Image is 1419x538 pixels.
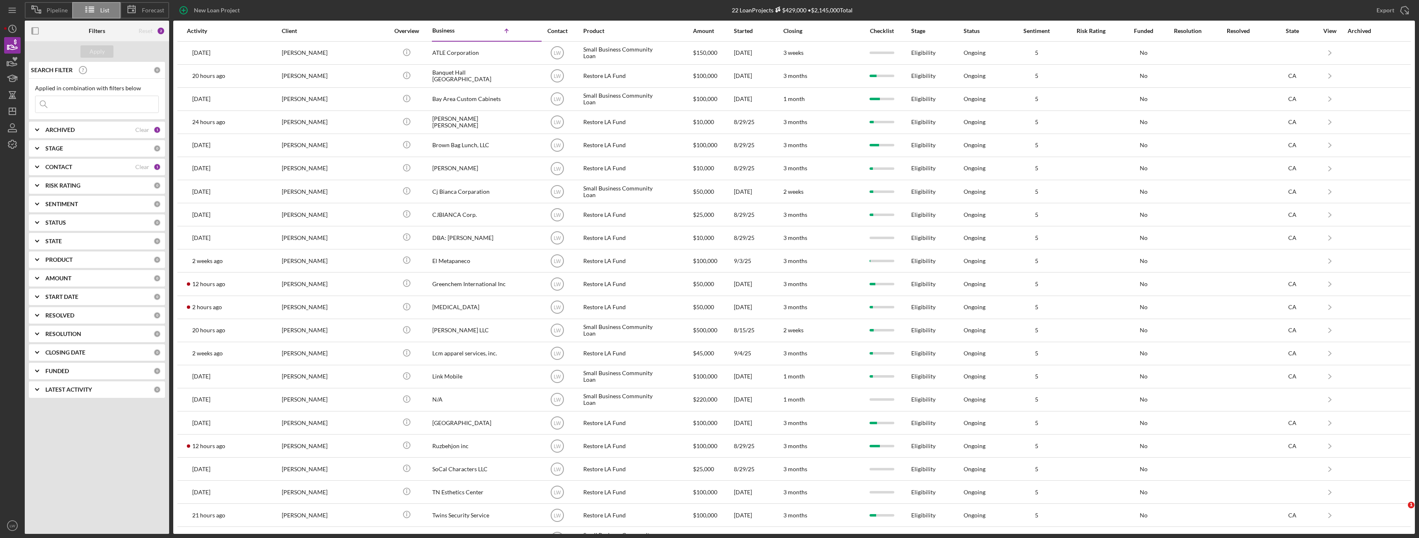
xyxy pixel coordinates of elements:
[135,164,149,170] div: Clear
[282,412,364,434] div: [PERSON_NAME]
[282,366,364,388] div: [PERSON_NAME]
[1125,142,1162,148] div: No
[1125,327,1162,334] div: No
[1125,373,1162,380] div: No
[282,273,364,295] div: [PERSON_NAME]
[693,118,714,125] span: $10,000
[693,303,714,310] span: $50,000
[1276,96,1309,102] div: CA
[45,368,69,374] b: FUNDED
[911,65,951,87] div: Eligibility
[693,396,717,403] span: $220,000
[47,7,68,14] span: Pipeline
[693,442,717,449] span: $100,000
[432,27,474,34] div: Business
[1125,188,1162,195] div: No
[192,188,210,195] time: 2025-09-11 21:54
[45,238,62,244] b: STATE
[693,164,714,172] span: $10,000
[1070,28,1112,34] div: Risk Rating
[554,374,561,380] text: LW
[554,397,561,403] text: LW
[734,42,771,64] div: [DATE]
[964,96,985,102] div: Ongoing
[554,73,561,79] text: LW
[583,88,666,110] div: Small Business Community Loan
[432,389,515,411] div: N/A
[1016,235,1057,241] div: 5
[554,189,561,195] text: LW
[554,282,561,287] text: LW
[45,275,71,282] b: AMOUNT
[1016,327,1057,334] div: 5
[192,211,210,218] time: 2025-08-29 23:26
[783,49,804,56] time: 3 weeks
[911,273,951,295] div: Eligibility
[1276,211,1309,218] div: CA
[153,367,161,375] div: 0
[554,351,561,357] text: LW
[734,296,771,318] div: [DATE]
[1125,350,1162,357] div: No
[693,257,717,264] span: $100,000
[911,412,951,434] div: Eligibility
[282,343,364,364] div: [PERSON_NAME]
[45,182,80,189] b: RISK RATING
[783,419,807,426] time: 3 months
[583,157,666,179] div: Restore LA Fund
[583,111,666,133] div: Restore LA Fund
[192,443,225,449] time: 2025-09-16 03:16
[192,142,210,148] time: 2025-09-12 21:10
[964,420,985,426] div: Ongoing
[783,257,807,264] time: 3 months
[1016,211,1057,218] div: 5
[734,28,771,34] div: Started
[192,304,222,310] time: 2025-09-16 13:55
[693,95,717,102] span: $100,000
[282,458,364,480] div: [PERSON_NAME]
[432,273,515,295] div: Greenchem International Inc
[964,119,985,125] div: Ongoing
[911,389,951,411] div: Eligibility
[1016,304,1057,310] div: 5
[45,386,92,393] b: LATEST ACTIVITY
[192,420,210,426] time: 2025-09-12 21:04
[911,134,951,156] div: Eligibility
[783,188,804,195] time: 2 weeks
[153,349,161,356] div: 0
[1276,142,1309,148] div: CA
[734,65,771,87] div: [DATE]
[693,280,714,287] span: $50,000
[153,145,161,152] div: 0
[1016,73,1057,79] div: 5
[192,373,210,380] time: 2025-09-12 07:01
[964,373,985,380] div: Ongoing
[1276,373,1309,380] div: CA
[282,42,364,64] div: [PERSON_NAME]
[583,204,666,226] div: Restore LA Fund
[554,212,561,218] text: LW
[583,343,666,364] div: Restore LA Fund
[1016,49,1057,56] div: 5
[1016,165,1057,172] div: 5
[693,28,724,34] div: Amount
[192,119,225,125] time: 2025-09-15 15:50
[734,204,771,226] div: 8/29/25
[865,28,900,34] div: Checklist
[139,28,153,34] div: Reset
[432,42,515,64] div: ATLE Corporation
[1125,396,1162,403] div: No
[282,250,364,272] div: [PERSON_NAME]
[1125,304,1162,310] div: No
[554,166,561,172] text: LW
[734,273,771,295] div: [DATE]
[964,165,985,172] div: Ongoing
[693,419,717,426] span: $100,000
[911,250,951,272] div: Eligibility
[153,163,161,171] div: 1
[432,250,515,272] div: El Metapaneco
[1276,350,1309,357] div: CA
[1125,119,1162,125] div: No
[432,458,515,480] div: SoCal Characters LLC
[45,331,81,337] b: RESOLUTION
